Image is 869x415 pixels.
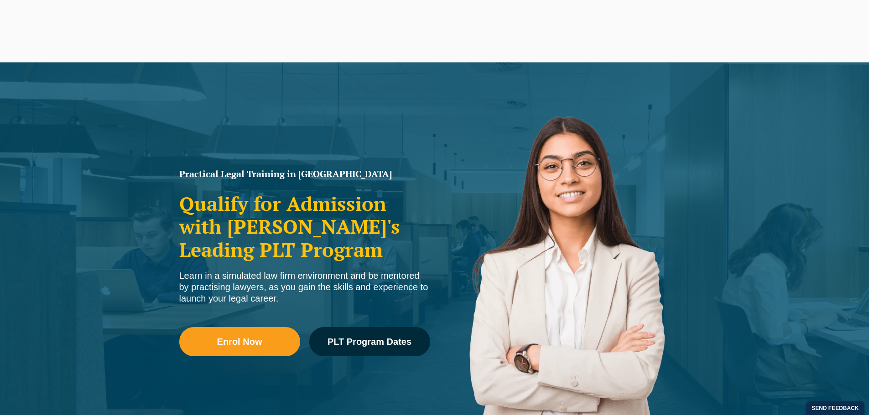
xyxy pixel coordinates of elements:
[179,169,430,179] h1: Practical Legal Training in [GEOGRAPHIC_DATA]
[328,337,411,346] span: PLT Program Dates
[179,192,430,261] h2: Qualify for Admission with [PERSON_NAME]'s Leading PLT Program
[179,270,430,304] div: Learn in a simulated law firm environment and be mentored by practising lawyers, as you gain the ...
[217,337,262,346] span: Enrol Now
[179,327,300,356] a: Enrol Now
[309,327,430,356] a: PLT Program Dates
